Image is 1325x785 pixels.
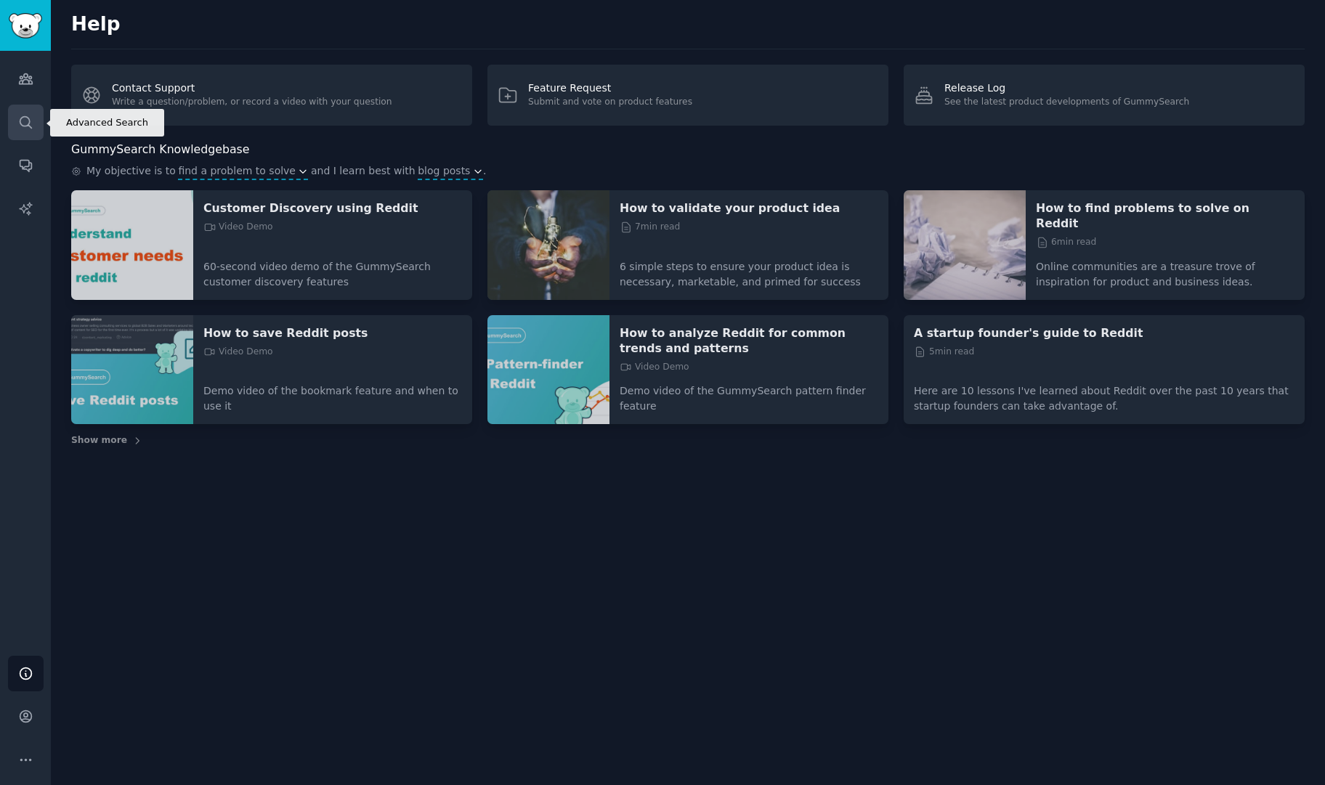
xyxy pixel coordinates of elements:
h2: GummySearch Knowledgebase [71,141,249,159]
p: Demo video of the GummySearch pattern finder feature [620,373,878,414]
span: 7 min read [620,221,680,234]
a: A startup founder's guide to Reddit [914,325,1294,341]
span: blog posts [418,163,470,179]
img: GummySearch logo [9,13,42,38]
p: Demo video of the bookmark feature and when to use it [203,373,462,414]
span: Show more [71,434,127,447]
a: Contact SupportWrite a question/problem, or record a video with your question [71,65,472,126]
img: How to validate your product idea [487,190,609,300]
span: 5 min read [914,346,974,359]
div: . [71,163,1305,180]
a: Feature RequestSubmit and vote on product features [487,65,888,126]
a: Customer Discovery using Reddit [203,200,462,216]
img: How to find problems to solve on Reddit [904,190,1026,300]
span: Video Demo [203,346,273,359]
a: How to find problems to solve on Reddit [1036,200,1294,231]
img: How to save Reddit posts [71,315,193,425]
img: Customer Discovery using Reddit [71,190,193,300]
span: find a problem to solve [178,163,296,179]
span: Video Demo [203,221,273,234]
a: How to validate your product idea [620,200,878,216]
p: 6 simple steps to ensure your product idea is necessary, marketable, and primed for success [620,249,878,290]
h2: Help [71,13,1305,36]
a: How to analyze Reddit for common trends and patterns [620,325,878,356]
img: How to analyze Reddit for common trends and patterns [487,315,609,425]
span: 6 min read [1036,236,1096,249]
p: Online communities are a treasure trove of inspiration for product and business ideas. [1036,249,1294,290]
span: and I learn best with [311,163,416,180]
a: How to save Reddit posts [203,325,462,341]
span: Video Demo [620,361,689,374]
a: Release LogSee the latest product developments of GummySearch [904,65,1305,126]
button: blog posts [418,163,483,179]
p: 60-second video demo of the GummySearch customer discovery features [203,249,462,290]
p: Here are 10 lessons I've learned about Reddit over the past 10 years that startup founders can ta... [914,373,1294,414]
div: Submit and vote on product features [528,96,692,109]
div: Release Log [944,81,1189,96]
div: See the latest product developments of GummySearch [944,96,1189,109]
button: find a problem to solve [178,163,308,179]
span: My objective is to [86,163,176,180]
div: Feature Request [528,81,692,96]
